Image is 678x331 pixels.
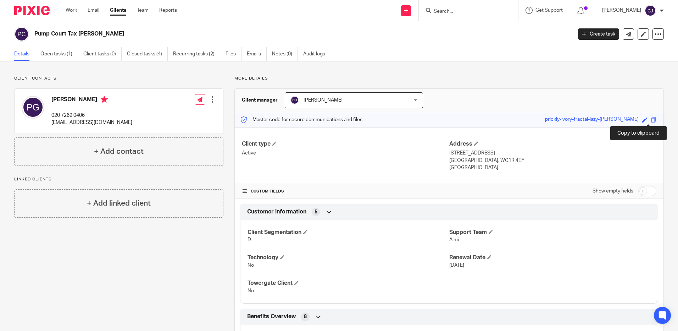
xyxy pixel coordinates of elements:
h4: + Add linked client [87,198,151,209]
h4: Client Segmentation [248,229,449,236]
h4: Technology [248,254,449,261]
p: [EMAIL_ADDRESS][DOMAIN_NAME] [51,119,132,126]
p: 020 7269 0406 [51,112,132,119]
span: D [248,237,251,242]
img: svg%3E [645,5,656,16]
a: Closed tasks (4) [127,47,168,61]
label: Show empty fields [593,188,633,195]
p: Master code for secure communications and files [240,116,362,123]
span: Aimi [449,237,459,242]
p: Linked clients [14,177,223,182]
h4: CUSTOM FIELDS [242,189,449,194]
h2: Pump Court Tax [PERSON_NAME] [34,30,461,38]
a: Audit logs [303,47,330,61]
span: [DATE] [449,263,464,268]
a: Recurring tasks (2) [173,47,220,61]
span: [PERSON_NAME] [304,98,343,103]
h4: Support Team [449,229,651,236]
a: Details [14,47,35,61]
h4: [PERSON_NAME] [51,96,132,105]
a: Clients [110,7,126,14]
span: 8 [304,313,307,320]
p: [GEOGRAPHIC_DATA], WC1R 4EF [449,157,656,164]
h4: Client type [242,140,449,148]
a: Email [88,7,99,14]
span: 5 [315,208,317,216]
a: Emails [247,47,267,61]
h4: Address [449,140,656,148]
input: Search [433,9,497,15]
a: Open tasks (1) [40,47,78,61]
img: svg%3E [22,96,44,119]
p: [GEOGRAPHIC_DATA] [449,164,656,171]
p: Client contacts [14,76,223,81]
a: Create task [578,28,619,40]
img: svg%3E [290,96,299,104]
a: Client tasks (0) [83,47,122,61]
span: Get Support [535,8,563,13]
a: Team [137,7,149,14]
div: prickly-ivory-fractal-lazy-[PERSON_NAME] [545,116,639,124]
span: Customer information [247,208,306,216]
span: Benefits Overview [247,313,296,320]
h4: + Add contact [94,146,144,157]
a: Notes (0) [272,47,298,61]
p: More details [234,76,664,81]
img: svg%3E [14,27,29,42]
a: Files [226,47,241,61]
h4: Renewal Date [449,254,651,261]
i: Primary [101,96,108,103]
h4: Towergate Client [248,280,449,287]
img: Pixie [14,6,50,15]
h3: Client manager [242,97,278,104]
span: No [248,288,254,293]
p: Active [242,150,449,157]
span: No [248,263,254,268]
p: [PERSON_NAME] [602,7,641,14]
a: Work [66,7,77,14]
p: [STREET_ADDRESS] [449,150,656,157]
a: Reports [159,7,177,14]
